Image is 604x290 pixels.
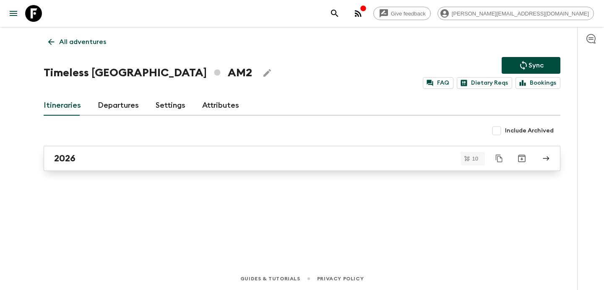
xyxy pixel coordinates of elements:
[44,65,252,81] h1: Timeless [GEOGRAPHIC_DATA] AM2
[528,60,544,70] p: Sync
[59,37,106,47] p: All adventures
[317,274,364,283] a: Privacy Policy
[492,151,507,166] button: Duplicate
[386,10,430,17] span: Give feedback
[326,5,343,22] button: search adventures
[240,274,300,283] a: Guides & Tutorials
[457,77,512,89] a: Dietary Reqs
[513,150,530,167] button: Archive
[515,77,560,89] a: Bookings
[98,96,139,116] a: Departures
[447,10,594,17] span: [PERSON_NAME][EMAIL_ADDRESS][DOMAIN_NAME]
[44,96,81,116] a: Itineraries
[423,77,453,89] a: FAQ
[502,57,560,74] button: Sync adventure departures to the booking engine
[467,156,483,161] span: 10
[156,96,185,116] a: Settings
[44,34,111,50] a: All adventures
[202,96,239,116] a: Attributes
[54,153,75,164] h2: 2026
[505,127,554,135] span: Include Archived
[44,146,560,171] a: 2026
[437,7,594,20] div: [PERSON_NAME][EMAIL_ADDRESS][DOMAIN_NAME]
[373,7,431,20] a: Give feedback
[259,65,276,81] button: Edit Adventure Title
[5,5,22,22] button: menu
